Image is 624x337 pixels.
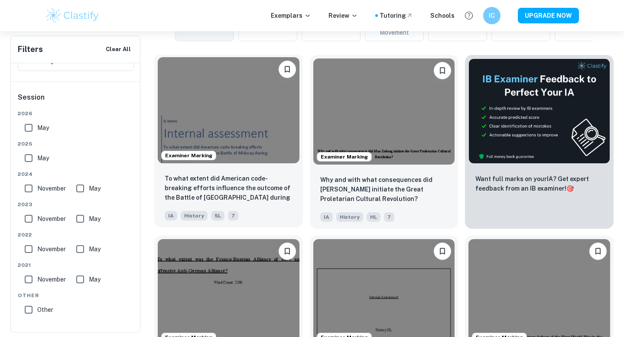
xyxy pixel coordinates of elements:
[18,43,43,55] h6: Filters
[37,214,66,224] span: November
[18,92,134,110] h6: Session
[165,211,177,220] span: IA
[271,11,311,20] p: Exemplars
[18,292,134,299] span: Other
[89,184,101,193] span: May
[279,61,296,78] button: Bookmark
[37,153,49,163] span: May
[37,305,53,314] span: Other
[18,170,134,178] span: 2024
[45,7,100,24] img: Clastify logo
[89,275,101,284] span: May
[483,7,500,24] button: IC
[320,212,333,222] span: IA
[37,275,66,284] span: November
[18,201,134,208] span: 2023
[211,211,224,220] span: SL
[566,185,574,192] span: 🎯
[162,152,216,159] span: Examiner Marking
[336,212,363,222] span: History
[434,62,451,79] button: Bookmark
[18,110,134,117] span: 2026
[104,43,133,56] button: Clear All
[154,55,303,229] a: Examiner MarkingBookmarkTo what extent did American code-breaking efforts influence the outcome o...
[18,231,134,239] span: 2022
[313,58,455,165] img: History IA example thumbnail: Why and with what consequences did Mao Z
[367,212,380,222] span: HL
[228,211,238,220] span: 7
[18,140,134,148] span: 2025
[317,153,371,161] span: Examiner Marking
[434,243,451,260] button: Bookmark
[37,244,66,254] span: November
[328,11,358,20] p: Review
[89,214,101,224] span: May
[465,55,614,229] a: ThumbnailWant full marks on yourIA? Get expert feedback from an IB examiner!
[461,8,476,23] button: Help and Feedback
[475,174,603,193] p: Want full marks on your IA ? Get expert feedback from an IB examiner!
[430,11,455,20] a: Schools
[18,261,134,269] span: 2021
[589,243,607,260] button: Bookmark
[487,11,497,20] h6: IC
[37,184,66,193] span: November
[468,58,610,164] img: Thumbnail
[310,55,458,229] a: Examiner MarkingBookmarkWhy and with what consequences did Mao Zedong initiate the Great Proletar...
[89,244,101,254] span: May
[158,57,299,163] img: History IA example thumbnail: To what extent did American code-breakin
[165,174,292,203] p: To what extent did American code-breaking efforts influence the outcome of the Battle of Midway d...
[181,211,208,220] span: History
[518,8,579,23] button: UPGRADE NOW
[320,175,448,204] p: Why and with what consequences did Mao Zedong initiate the Great Proletarian Cultural Revolution?
[384,212,394,222] span: 7
[37,123,49,133] span: May
[279,243,296,260] button: Bookmark
[380,11,413,20] a: Tutoring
